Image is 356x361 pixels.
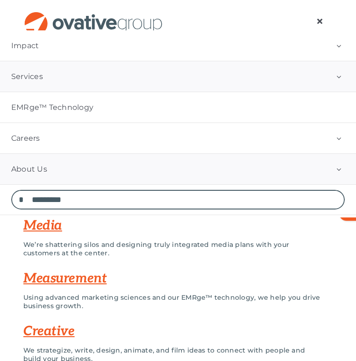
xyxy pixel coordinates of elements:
[11,72,43,81] span: Services
[11,103,93,112] span: EMRge™ Technology
[23,271,107,286] a: Measurement
[11,41,39,51] span: Impact
[11,190,345,209] input: Search...
[306,12,333,30] nav: Menu
[23,240,319,257] p: We’re shattering silos and designing truly integrated media plans with your customers at the center.
[23,11,164,20] a: OG_Full_horizontal_RGB
[11,134,40,143] span: Careers
[23,293,333,310] p: Using advanced marketing sciences and our EMRge™ technology, we help you drive business growth.
[321,61,356,92] button: Open submenu of Services
[321,154,356,184] button: Open submenu of About Us
[321,123,356,153] button: Open submenu of Careers
[23,218,62,233] a: Media
[11,165,47,174] span: About Us
[11,190,31,209] input: Search
[23,324,75,339] a: Creative
[321,30,356,61] button: Open submenu of Impact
